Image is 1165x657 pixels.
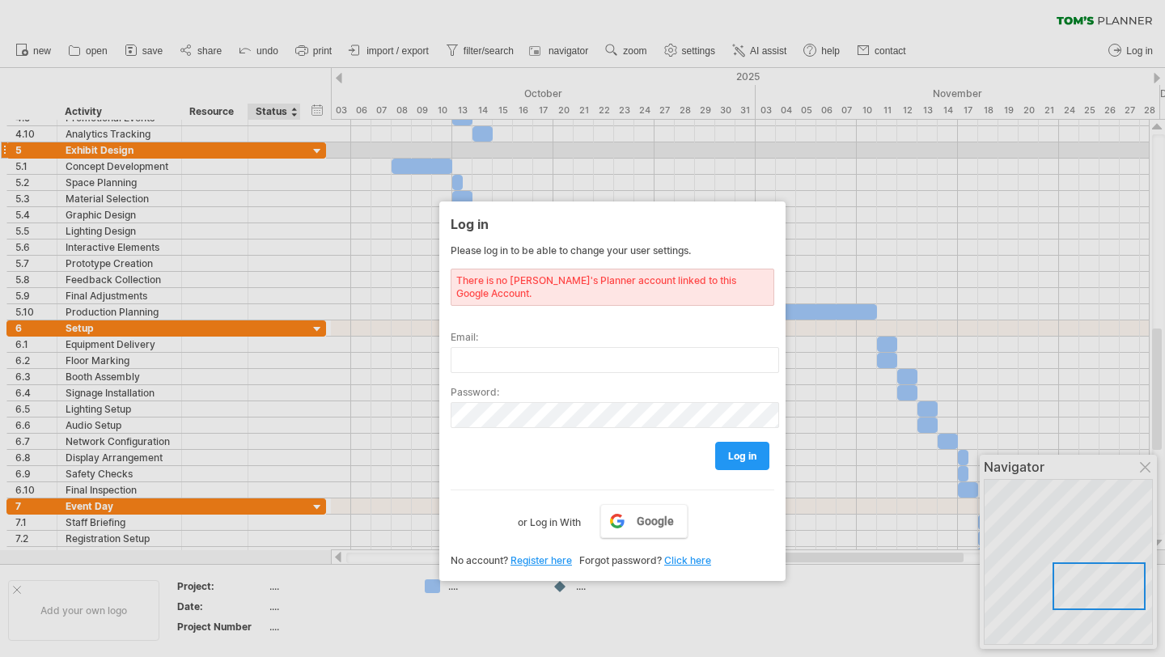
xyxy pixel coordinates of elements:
div: There is no [PERSON_NAME]'s Planner account linked to this Google Account. [451,269,774,306]
div: Please log in to be able to change your user settings. [451,244,774,256]
div: Log in [451,209,774,238]
a: Click here [664,554,711,566]
span: Forgot password? [579,554,662,566]
a: log in [715,442,769,470]
a: Register here [510,554,572,566]
span: No account? [451,554,508,566]
label: Password: [451,386,774,398]
span: Google [637,515,674,528]
label: Email: [451,331,774,343]
label: or Log in With [518,504,581,532]
span: log in [728,450,756,462]
a: Google [600,504,688,538]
